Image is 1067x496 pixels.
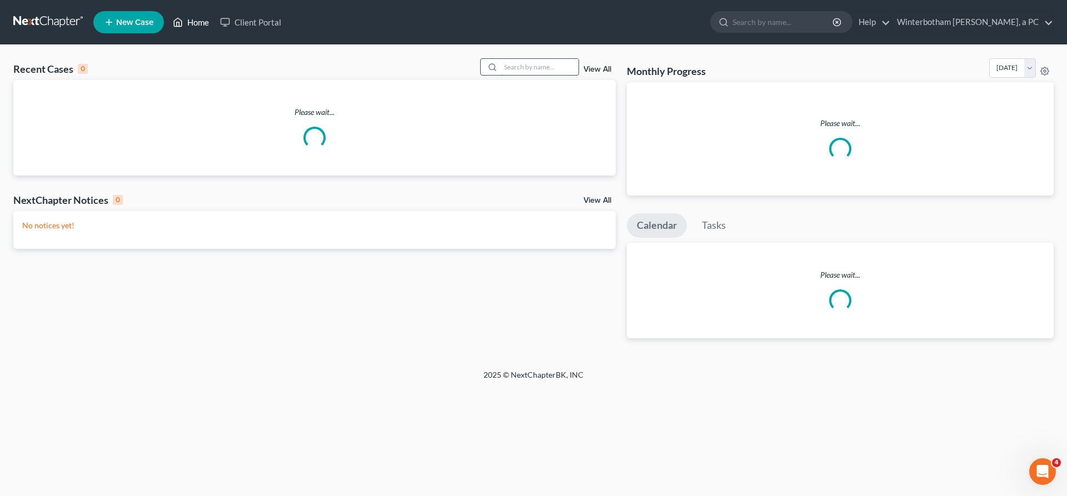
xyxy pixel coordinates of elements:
a: Help [853,12,890,32]
a: Winterbotham [PERSON_NAME], a PC [891,12,1053,32]
span: 4 [1052,458,1061,467]
span: New Case [116,18,153,27]
a: Home [167,12,215,32]
input: Search by name... [732,12,834,32]
a: Calendar [627,213,687,238]
div: 0 [113,195,123,205]
a: View All [584,197,611,204]
a: Client Portal [215,12,287,32]
input: Search by name... [501,59,579,75]
h3: Monthly Progress [627,64,706,78]
p: Please wait... [627,269,1054,280]
p: No notices yet! [22,220,607,231]
iframe: Intercom live chat [1029,458,1056,485]
a: View All [584,66,611,73]
a: Tasks [692,213,736,238]
p: Please wait... [636,118,1045,129]
p: Please wait... [13,107,616,118]
div: 0 [78,64,88,74]
div: NextChapter Notices [13,193,123,207]
div: Recent Cases [13,62,88,76]
div: 2025 © NextChapterBK, INC [217,369,850,389]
